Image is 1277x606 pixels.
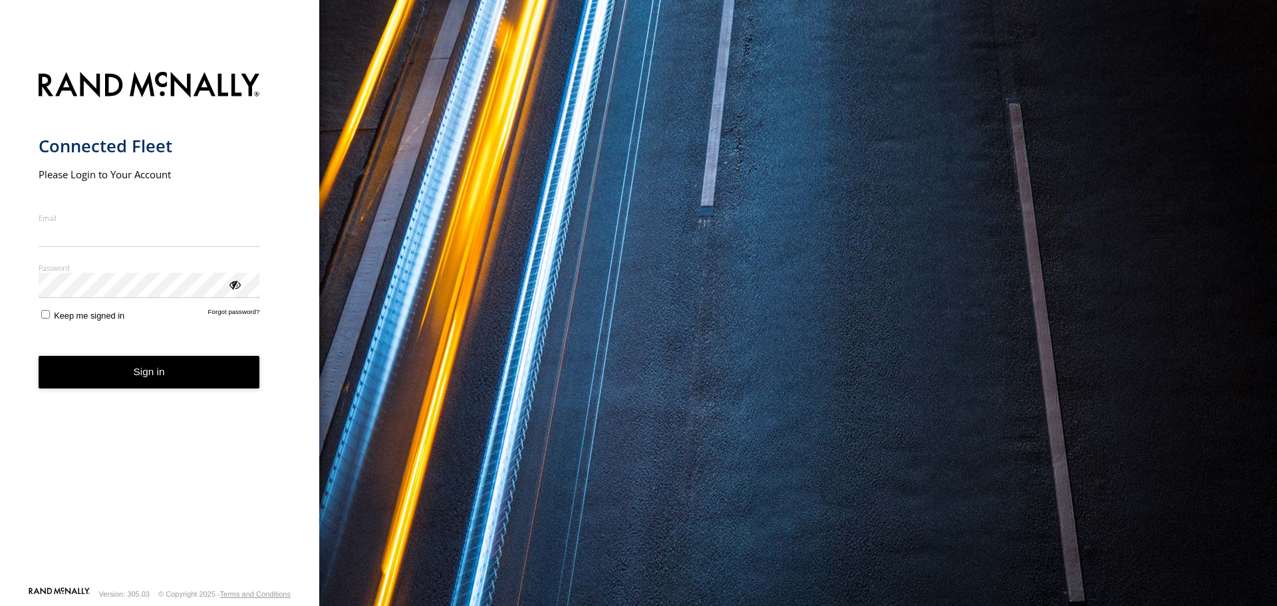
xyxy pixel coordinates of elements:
h2: Please Login to Your Account [39,168,260,181]
form: main [39,64,281,586]
label: Email [39,213,260,223]
img: Rand McNally [39,69,260,103]
a: Visit our Website [29,587,90,601]
label: Password [39,263,260,273]
span: Keep me signed in [54,311,124,321]
div: Version: 305.03 [99,590,150,598]
div: ViewPassword [227,277,241,291]
input: Keep me signed in [41,310,50,319]
div: © Copyright 2025 - [158,590,291,598]
h1: Connected Fleet [39,135,260,157]
button: Sign in [39,356,260,388]
a: Terms and Conditions [220,590,291,598]
a: Forgot password? [208,308,260,321]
